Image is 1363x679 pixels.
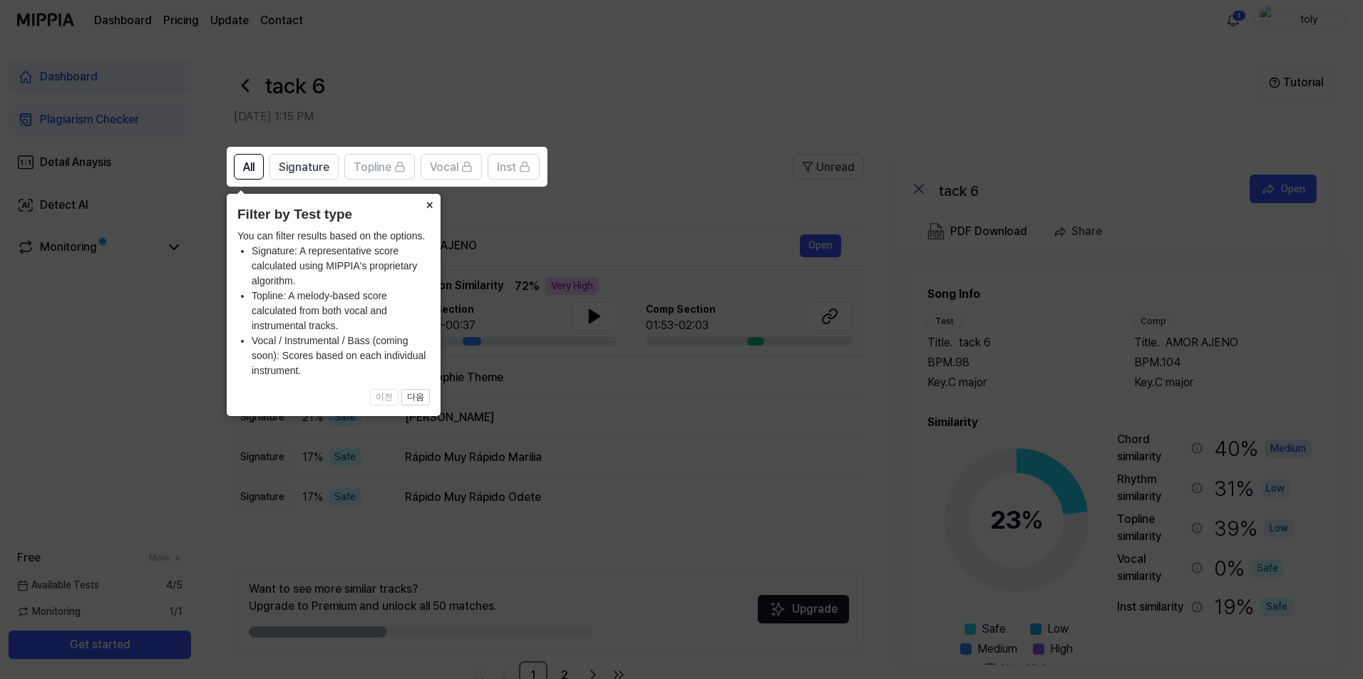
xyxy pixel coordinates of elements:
[344,154,415,180] button: Topline
[354,159,391,176] span: Topline
[421,154,482,180] button: Vocal
[497,159,516,176] span: Inst
[401,389,430,406] button: 다음
[418,194,441,214] button: Close
[252,333,430,378] li: Vocal / Instrumental / Bass (coming soon): Scores based on each individual instrument.
[237,229,430,378] div: You can filter results based on the options.
[430,159,458,176] span: Vocal
[237,204,430,225] header: Filter by Test type
[269,154,339,180] button: Signature
[488,154,540,180] button: Inst
[252,244,430,289] li: Signature: A representative score calculated using MIPPIA's proprietary algorithm.
[252,289,430,333] li: Topline: A melody-based score calculated from both vocal and instrumental tracks.
[279,159,329,176] span: Signature
[234,154,264,180] button: All
[243,159,254,176] span: All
